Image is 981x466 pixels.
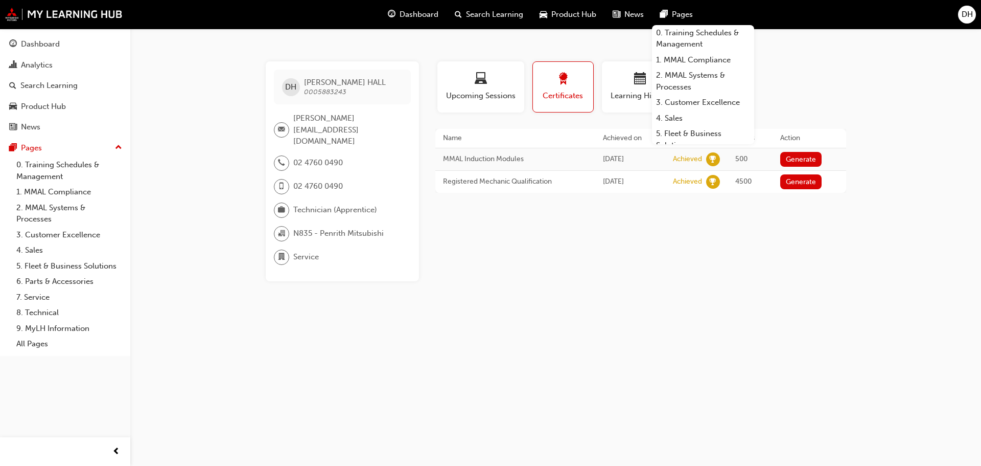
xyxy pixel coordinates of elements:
span: 02 4760 0490 [293,181,343,192]
a: 2. MMAL Systems & Processes [652,68,754,95]
a: 3. Customer Excellence [652,95,754,110]
a: 0. Training Schedules & Management [652,25,754,52]
span: Product Hub [551,9,596,20]
button: Learning History [602,61,679,113]
a: 3. Customer Excellence [12,227,126,243]
span: News [624,9,644,20]
span: email-icon [278,123,285,137]
button: Generate [780,174,822,189]
a: 9. MyLH Information [12,321,126,337]
a: news-iconNews [604,4,652,25]
span: 4500 [735,177,752,186]
a: Product Hub [4,97,126,116]
span: guage-icon [388,8,395,21]
span: calendar-icon [634,73,646,86]
span: chart-icon [9,61,17,70]
span: search-icon [9,81,16,91]
span: search-icon [455,8,462,21]
a: 5. Fleet & Business Solutions [652,126,754,153]
a: All Pages [12,336,126,352]
span: car-icon [9,102,17,112]
span: prev-icon [112,446,120,458]
span: 500 [735,154,748,163]
div: Analytics [21,59,53,71]
img: mmal [5,8,123,21]
button: DashboardAnalyticsSearch LearningProduct HubNews [4,33,126,139]
button: Pages [4,139,126,158]
span: briefcase-icon [278,204,285,217]
button: Upcoming Sessions [437,61,524,113]
a: 4. Sales [12,242,126,258]
span: phone-icon [278,157,285,170]
a: pages-iconPages [652,4,701,25]
span: DH [285,81,296,93]
span: [PERSON_NAME][EMAIL_ADDRESS][DOMAIN_NAME] [293,113,403,147]
th: Action [773,129,846,148]
span: pages-icon [660,8,668,21]
span: Service [293,251,319,263]
span: learningRecordVerb_ACHIEVE-icon [706,152,720,166]
span: DH [962,9,973,20]
a: 0. Training Schedules & Management [12,157,126,184]
a: 1. MMAL Compliance [12,184,126,200]
a: 5. Fleet & Business Solutions [12,258,126,274]
span: Fri Apr 26 2024 10:00:00 GMT+1000 (Australian Eastern Standard Time) [603,177,624,186]
button: Certificates [532,61,594,113]
span: [PERSON_NAME] HALL [304,78,386,87]
span: Dashboard [400,9,438,20]
span: mobile-icon [278,180,285,193]
span: laptop-icon [475,73,487,86]
span: news-icon [613,8,620,21]
a: 6. Parts & Accessories [12,274,126,290]
td: Registered Mechanic Qualification [435,170,596,193]
span: Technician (Apprentice) [293,204,377,216]
span: Learning History [610,90,671,102]
td: MMAL Induction Modules [435,148,596,170]
th: Achieved on [595,129,665,148]
span: 02 4760 0490 [293,157,343,169]
span: up-icon [115,141,122,154]
span: department-icon [278,251,285,264]
button: DH [958,6,976,24]
span: Pages [672,9,693,20]
a: car-iconProduct Hub [531,4,604,25]
a: Search Learning [4,76,126,95]
span: car-icon [540,8,547,21]
a: 7. Service [12,290,126,305]
span: pages-icon [9,144,17,153]
th: Name [435,129,596,148]
div: Dashboard [21,38,60,50]
span: Wed May 21 2025 16:00:50 GMT+1000 (Australian Eastern Standard Time) [603,154,624,163]
a: guage-iconDashboard [380,4,447,25]
div: Product Hub [21,101,66,113]
span: Certificates [541,90,586,102]
div: Search Learning [20,80,78,92]
div: Achieved [673,177,702,187]
a: Analytics [4,56,126,75]
span: guage-icon [9,40,17,49]
a: 1. MMAL Compliance [652,52,754,68]
span: Upcoming Sessions [445,90,517,102]
a: 2. MMAL Systems & Processes [12,200,126,227]
a: 4. Sales [652,110,754,126]
span: 0005883243 [304,87,346,96]
button: Generate [780,152,822,167]
span: Search Learning [466,9,523,20]
span: learningRecordVerb_ACHIEVE-icon [706,175,720,189]
span: N835 - Penrith Mitsubishi [293,228,384,239]
div: News [21,121,40,133]
a: News [4,118,126,137]
div: Pages [21,142,42,154]
a: 8. Technical [12,305,126,321]
a: Dashboard [4,35,126,54]
div: Achieved [673,154,702,164]
span: news-icon [9,123,17,132]
span: organisation-icon [278,227,285,240]
span: award-icon [557,73,569,86]
a: search-iconSearch Learning [447,4,531,25]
